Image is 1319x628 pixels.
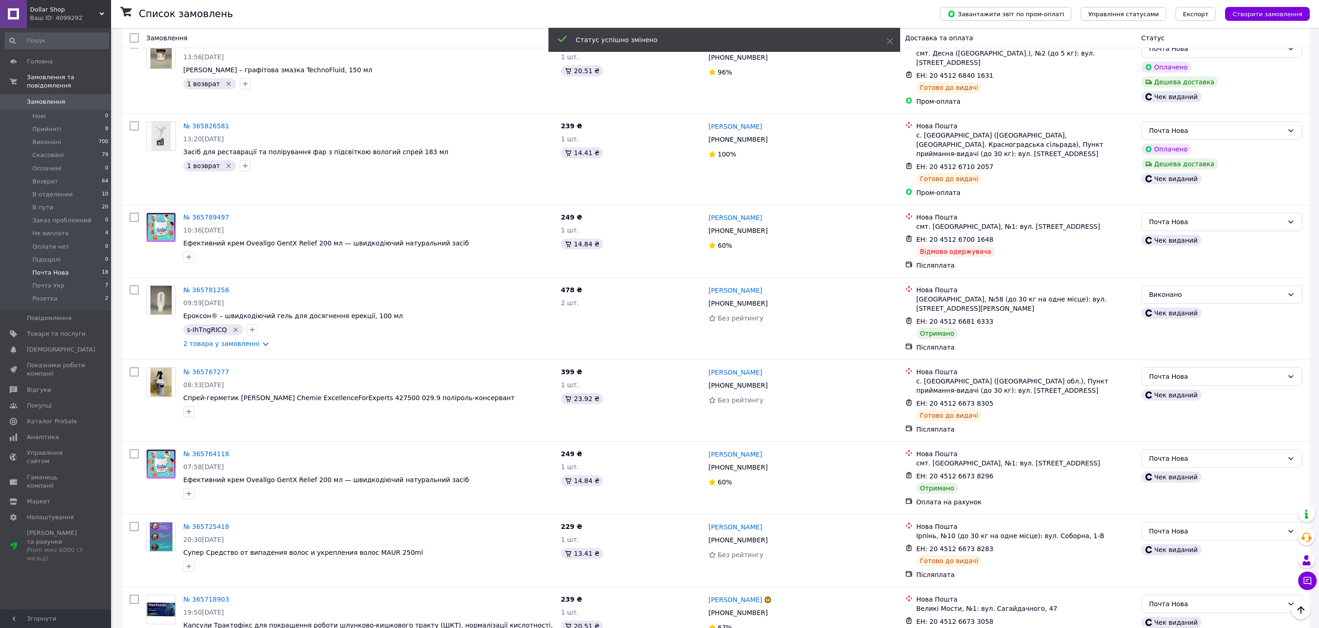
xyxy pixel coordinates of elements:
span: 13:20[DATE] [183,135,224,143]
div: [GEOGRAPHIC_DATA], №58 (до 30 кг на одне місце): вул. [STREET_ADDRESS][PERSON_NAME] [916,295,1134,313]
div: Післяплата [916,570,1134,579]
div: Нова Пошта [916,213,1134,222]
div: Пром-оплата [916,188,1134,197]
a: № 365767277 [183,368,229,376]
svg: Видалити мітку [225,80,232,88]
a: № 365764118 [183,450,229,458]
div: 13.41 ₴ [561,548,603,559]
div: Післяплата [916,343,1134,352]
span: Налаштування [27,513,74,521]
a: Створити замовлення [1216,10,1310,17]
span: 229 ₴ [561,523,582,530]
span: Управління сайтом [27,449,86,465]
span: ЕН: 20 4512 6673 8305 [916,400,994,407]
span: Замовлення [146,34,187,42]
span: Ероксон® – швидкодіючий гель для досягнення ерекції, 100 мл [183,312,403,320]
a: [PERSON_NAME] [709,522,762,532]
span: 20:30[DATE] [183,536,224,543]
span: Статус [1141,34,1165,42]
span: 1 шт. [561,135,579,143]
a: № 365781256 [183,286,229,294]
span: ЕН: 20 4512 6710 2057 [916,163,994,170]
div: Оплачено [1141,62,1191,73]
span: ЕН: 20 4512 6840 1631 [916,72,994,79]
span: 07:58[DATE] [183,463,224,471]
span: 700 [99,138,108,146]
span: Без рейтингу [718,396,764,404]
span: 1 шт. [561,463,579,471]
div: 14.41 ₴ [561,147,603,158]
a: [PERSON_NAME] [709,286,762,295]
a: № 365725418 [183,523,229,530]
a: Фото товару [146,39,176,69]
img: Фото товару [147,603,175,616]
div: Ваш ID: 4099292 [30,14,111,22]
a: Фото товару [146,121,176,151]
div: Чек виданий [1141,544,1201,555]
span: Засіб для реставрації та полірування фар з підсвіткою вологий спрей 183 мл [183,148,448,156]
span: Замовлення [27,98,65,106]
img: Фото товару [150,368,172,396]
div: Готово до видачі [916,173,982,184]
div: [PHONE_NUMBER] [707,534,770,546]
div: 14.84 ₴ [561,475,603,486]
span: 7 [105,282,108,290]
a: [PERSON_NAME] – графітова змазка TechnoFluid, 150 мл [183,66,372,74]
span: Спрей-герметик [PERSON_NAME] Chemie ExcellenceForExperts 427500 029.9 поліроль-консервант [183,394,515,402]
div: Отримано [916,483,958,494]
span: 2 [105,295,108,303]
span: [PERSON_NAME] та рахунки [27,529,86,563]
span: Оплати нет [32,243,69,251]
span: Покупці [27,402,52,410]
div: Пром-оплата [916,97,1134,106]
a: [PERSON_NAME] [709,122,762,131]
a: Ефективний крем Oveallgo GentX Relief 200 мл — швидкодіючий натуральний засіб [183,239,469,247]
div: Почта Нова [1149,599,1283,609]
span: 0 [105,243,108,251]
span: Супер Средство от випадения волос и укрепления волос MAUR 250ml [183,549,423,556]
div: Готово до видачі [916,82,982,93]
div: Prom мікс 6000 (3 місяці) [27,546,86,563]
span: 1 шт. [561,53,579,61]
span: Скасовані [32,151,64,159]
div: Ірпінь, №10 (до 30 кг на одне місце): вул. Соборна, 1-В [916,531,1134,540]
span: Гаманець компанії [27,473,86,490]
span: 10:36[DATE] [183,226,224,234]
div: 20.51 ₴ [561,65,603,76]
span: Експорт [1183,11,1209,18]
span: Відгуки [27,386,51,394]
a: Ефективний крем Oveallgo GentX Relief 200 мл — швидкодіючий натуральний засіб [183,476,469,484]
div: Оплачено [1141,144,1191,155]
span: Оплачені [32,164,62,173]
span: 8 [105,125,108,133]
div: Нова Пошта [916,449,1134,458]
div: Нова Пошта [916,522,1134,531]
span: Розетка [32,295,57,303]
span: 64 [102,177,108,186]
div: [PHONE_NUMBER] [707,379,770,392]
span: 13:56[DATE] [183,53,224,61]
h1: Список замовлень [139,8,233,19]
a: № 365826581 [183,122,229,130]
span: Управління статусами [1088,11,1159,18]
img: Фото товару [149,522,173,551]
a: [PERSON_NAME] [709,368,762,377]
button: Наверх [1291,600,1311,620]
span: 239 ₴ [561,122,582,130]
span: Не виплата [32,229,68,238]
span: Почта Нова [32,269,68,277]
a: 2 товара у замовленні [183,340,260,347]
div: [PHONE_NUMBER] [707,51,770,64]
div: [PHONE_NUMBER] [707,224,770,237]
div: Статус успішно змінено [576,35,864,44]
div: Почта Нова [1149,126,1283,136]
span: 60% [718,242,732,249]
a: Фото товару [146,367,176,397]
span: 100% [718,151,736,158]
div: Чек виданий [1141,617,1201,628]
span: ЕН: 20 4512 6681 6333 [916,318,994,325]
div: Чек виданий [1141,308,1201,319]
span: 60% [718,478,732,486]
